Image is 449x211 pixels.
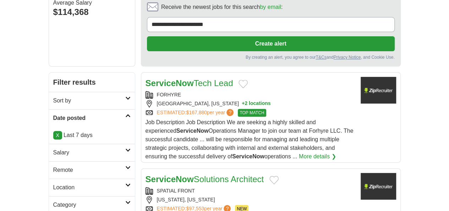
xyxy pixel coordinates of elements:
span: Receive the newest jobs for this search : [161,3,283,11]
h2: Date posted [53,114,125,122]
img: Company logo [361,77,396,104]
strong: ServiceNow [146,78,194,88]
button: +2 locations [242,100,270,107]
a: T&Cs [316,55,326,60]
div: [GEOGRAPHIC_DATA], [US_STATE] [146,100,355,107]
div: By creating an alert, you agree to our and , and Cookie Use. [147,54,395,60]
button: Add to favorite jobs [239,80,248,88]
img: Company logo [361,173,396,200]
div: $114,368 [53,6,131,19]
strong: ServiceNow [232,153,264,159]
strong: ServiceNow [146,174,194,184]
a: More details ❯ [299,152,336,161]
div: FORHYRE [146,91,355,99]
h2: Sort by [53,96,125,105]
h2: Remote [53,166,125,174]
span: TOP MATCH [238,109,266,117]
a: by email [260,4,281,10]
a: ESTIMATED:$167,880per year? [157,109,235,117]
button: Add to favorite jobs [269,176,279,184]
h2: Filter results [49,73,135,92]
a: ServiceNowTech Lead [146,78,233,88]
span: + [242,100,245,107]
h2: Salary [53,148,125,157]
strong: ServiceNow [176,128,209,134]
h2: Location [53,183,125,192]
a: Date posted [49,109,135,127]
a: Sort by [49,92,135,109]
p: Last 7 days [53,131,131,139]
button: Create alert [147,36,395,51]
a: Salary [49,144,135,161]
span: ? [226,109,234,116]
a: Privacy Notice [333,55,361,60]
a: Remote [49,161,135,179]
h2: Category [53,201,125,209]
span: $167,880 [186,110,207,115]
span: Job Description Job Description We are seeking a highly skilled and experienced Operations Manage... [146,119,354,159]
div: [US_STATE], [US_STATE] [146,196,355,204]
div: SPATIAL FRONT [146,187,355,195]
a: ServiceNowSolutions Architect [146,174,264,184]
a: Location [49,179,135,196]
a: X [53,131,62,139]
